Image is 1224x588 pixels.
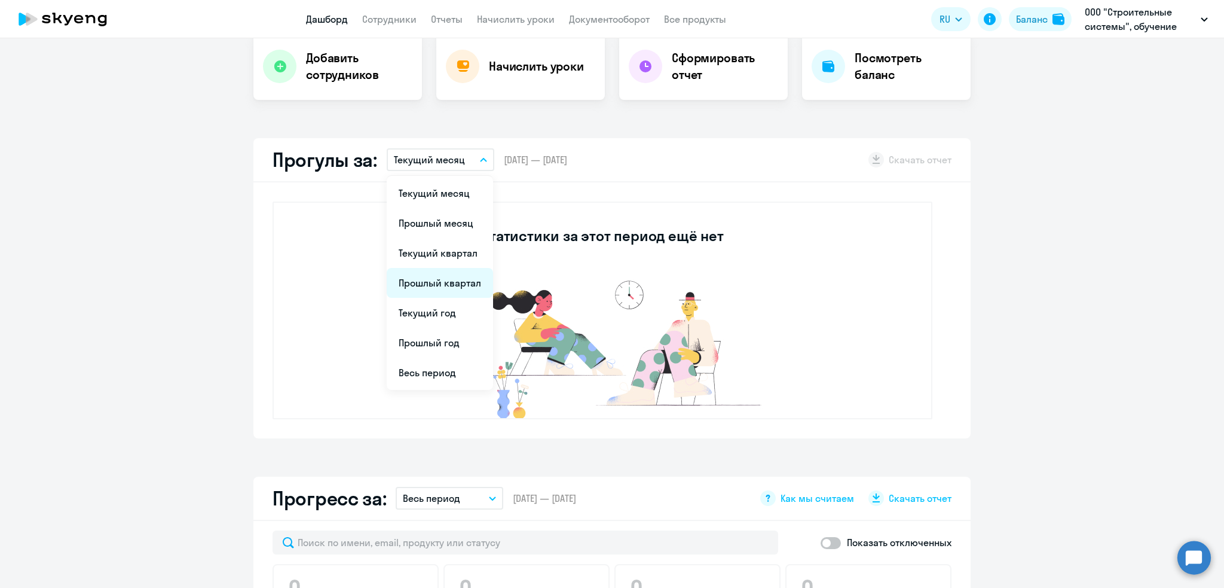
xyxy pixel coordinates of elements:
[423,275,782,418] img: no-data
[477,13,555,25] a: Начислить уроки
[664,13,726,25] a: Все продукты
[306,50,412,83] h4: Добавить сотрудников
[273,148,377,172] h2: Прогулы за:
[403,491,460,505] p: Весь период
[481,226,723,245] h3: Статистики за этот период ещё нет
[847,535,951,550] p: Показать отключенных
[1085,5,1196,33] p: ООО "Строительные системы", обучение
[889,492,951,505] span: Скачать отчет
[940,12,950,26] span: RU
[387,148,494,171] button: Текущий месяц
[513,492,576,505] span: [DATE] — [DATE]
[273,486,386,510] h2: Прогресс за:
[672,50,778,83] h4: Сформировать отчет
[387,176,493,390] ul: RU
[1009,7,1072,31] button: Балансbalance
[273,531,778,555] input: Поиск по имени, email, продукту или статусу
[396,487,503,510] button: Весь период
[781,492,854,505] span: Как мы считаем
[489,58,584,75] h4: Начислить уроки
[1079,5,1214,33] button: ООО "Строительные системы", обучение
[306,13,348,25] a: Дашборд
[1016,12,1048,26] div: Баланс
[1052,13,1064,25] img: balance
[362,13,417,25] a: Сотрудники
[855,50,961,83] h4: Посмотреть баланс
[394,153,465,167] p: Текущий месяц
[431,13,463,25] a: Отчеты
[504,153,567,166] span: [DATE] — [DATE]
[569,13,650,25] a: Документооборот
[931,7,971,31] button: RU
